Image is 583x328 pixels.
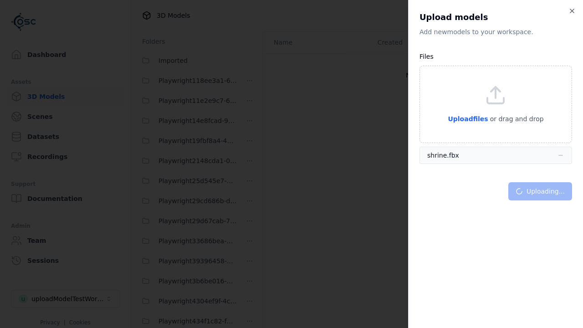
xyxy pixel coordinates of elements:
p: Add new model s to your workspace. [419,27,572,36]
div: shrine.fbx [427,151,459,160]
p: or drag and drop [488,113,544,124]
h2: Upload models [419,11,572,24]
label: Files [419,53,434,60]
span: Upload files [448,115,488,123]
